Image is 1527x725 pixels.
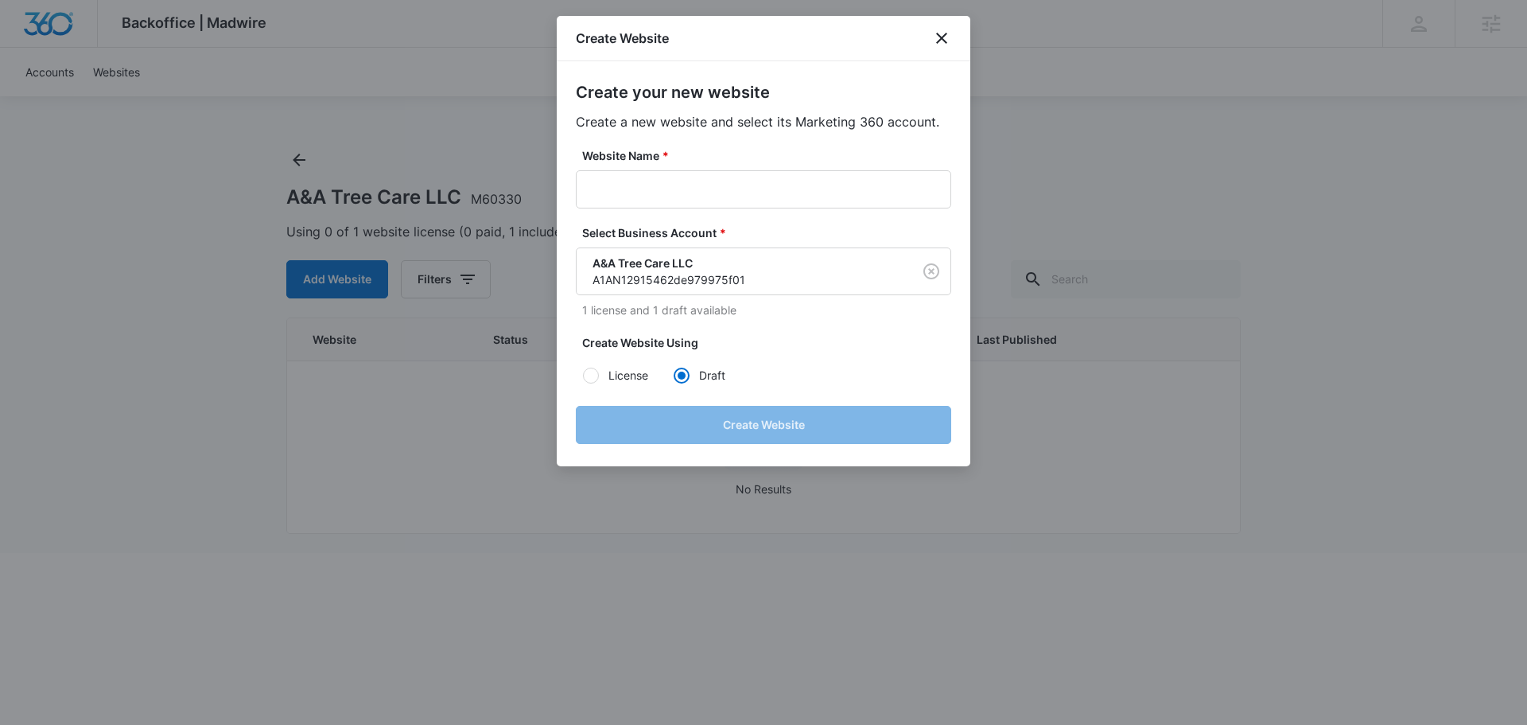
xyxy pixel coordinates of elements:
[582,367,673,384] label: License
[593,255,890,271] p: A&A Tree Care LLC
[582,334,958,351] label: Create Website Using
[576,29,669,48] h1: Create Website
[582,302,951,318] p: 1 license and 1 draft available
[932,29,951,48] button: close
[576,80,951,104] h2: Create your new website
[582,147,958,164] label: Website Name
[673,367,763,384] label: Draft
[919,259,944,284] button: Clear
[576,112,951,131] p: Create a new website and select its Marketing 360 account.
[582,224,958,241] label: Select Business Account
